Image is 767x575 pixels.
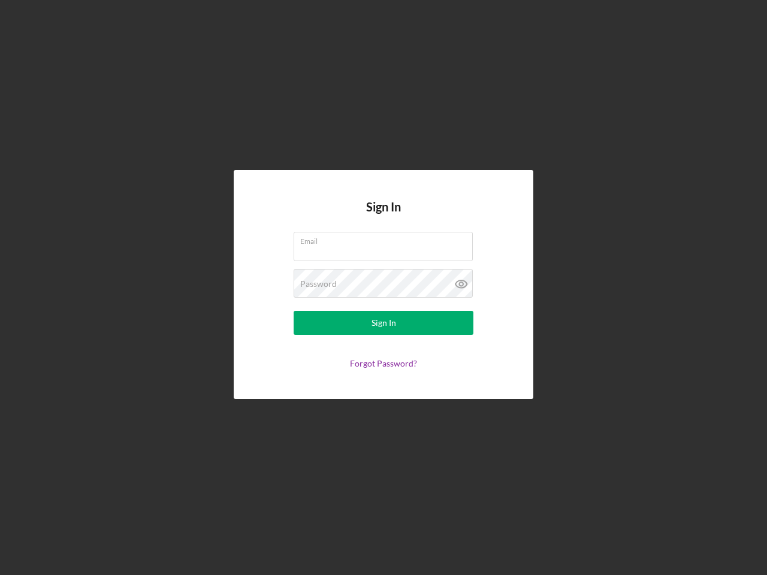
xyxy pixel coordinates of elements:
div: Sign In [372,311,396,335]
label: Email [300,232,473,246]
a: Forgot Password? [350,358,417,368]
label: Password [300,279,337,289]
button: Sign In [294,311,473,335]
h4: Sign In [366,200,401,232]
